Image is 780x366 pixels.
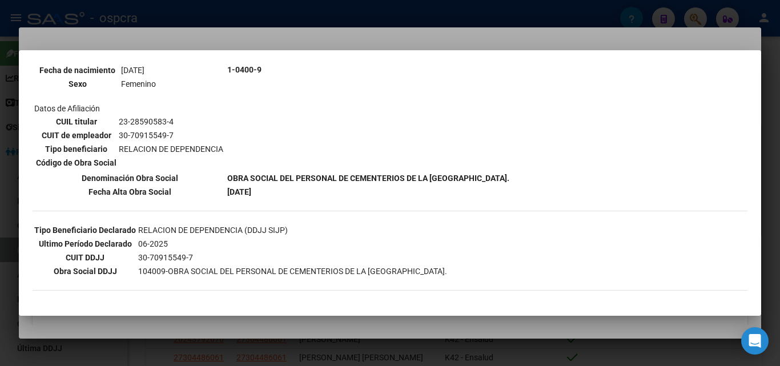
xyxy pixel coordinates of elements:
th: Tipo Beneficiario Declarado [34,224,136,236]
td: 06-2025 [138,238,448,250]
b: [DATE] [227,187,251,196]
th: CUIT de empleador [35,129,117,142]
div: Open Intercom Messenger [741,327,769,355]
b: OBRA SOCIAL DEL PERSONAL DE CEMENTERIOS DE LA [GEOGRAPHIC_DATA]. [227,174,509,183]
th: Fecha de nacimiento [35,64,119,77]
th: Tipo beneficiario [35,143,117,155]
b: 1-0400-9 [227,65,262,74]
th: Código de Obra Social [35,156,117,169]
th: Ultimo Período Declarado [34,238,136,250]
td: RELACION DE DEPENDENCIA [118,143,224,155]
td: 30-70915549-7 [118,129,224,142]
th: CUIT DDJJ [34,251,136,264]
td: Femenino [120,78,213,90]
th: Fecha Alta Obra Social [34,186,226,198]
td: 23-28590583-4 [118,115,224,128]
th: Obra Social DDJJ [34,265,136,277]
td: 104009-OBRA SOCIAL DEL PERSONAL DE CEMENTERIOS DE LA [GEOGRAPHIC_DATA]. [138,265,448,277]
th: CUIL titular [35,115,117,128]
td: RELACION DE DEPENDENCIA (DDJJ SIJP) [138,224,448,236]
th: Denominación Obra Social [34,172,226,184]
td: [DATE] [120,64,213,77]
td: 30-70915549-7 [138,251,448,264]
th: Sexo [35,78,119,90]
